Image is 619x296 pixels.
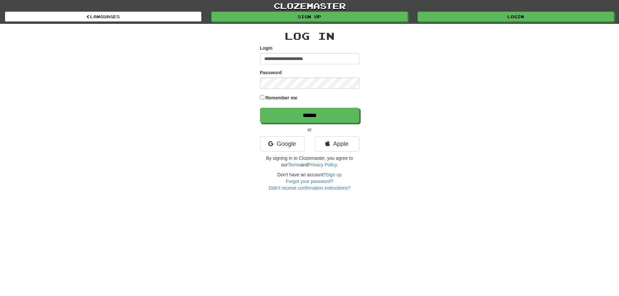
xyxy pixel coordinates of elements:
[260,126,359,133] p: or
[211,12,408,22] a: Sign up
[5,12,201,22] a: Languages
[308,162,336,167] a: Privacy Policy
[265,94,297,101] label: Remember me
[326,172,341,177] a: Sign up
[288,162,300,167] a: Terms
[260,155,359,168] p: By signing in to Clozemaster, you agree to our and .
[260,171,359,191] div: Don't have an account?
[260,30,359,41] h2: Log In
[286,179,333,184] a: Forgot your password?
[418,12,614,22] a: Login
[269,185,350,191] a: Didn't receive confirmation instructions?
[260,69,282,76] label: Password
[260,45,273,51] label: Login
[315,136,359,151] a: Apple
[260,136,305,151] a: Google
